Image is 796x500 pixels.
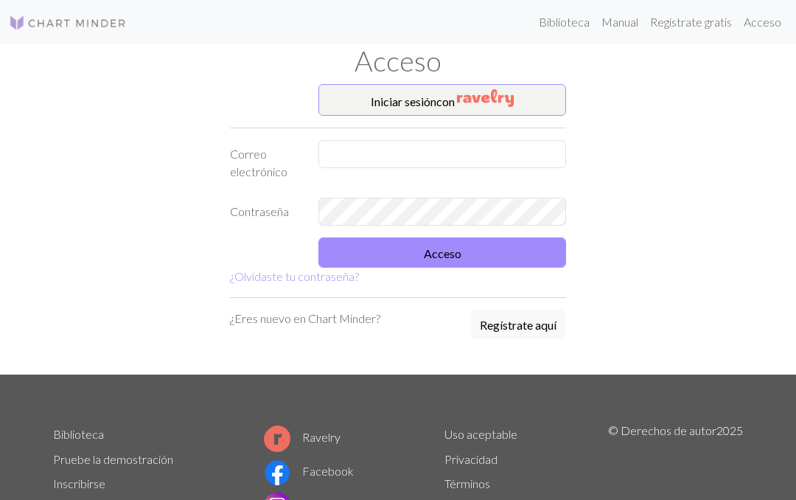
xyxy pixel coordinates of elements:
[371,94,436,108] font: Iniciar sesión
[601,15,638,29] font: Manual
[264,464,354,478] a: Facebook
[436,94,455,108] font: con
[738,7,787,37] a: Acceso
[470,310,566,340] button: Regístrate aquí
[264,459,290,486] img: Logotipo de Facebook
[596,7,644,37] a: Manual
[716,423,743,437] font: 2025
[264,430,341,444] a: Ravelry
[744,15,781,29] font: Acceso
[457,89,514,107] img: Ravelry
[539,15,590,29] font: Biblioteca
[230,269,359,283] a: ¿Olvidaste tu contraseña?
[608,423,716,437] font: © Derechos de autor
[444,452,497,466] a: Privacidad
[318,237,566,268] button: Acceso
[230,204,289,218] font: Contraseña
[264,426,290,452] img: Logotipo de Ravelry
[230,147,287,178] font: Correo electrónico
[302,430,341,444] font: Ravelry
[644,7,738,37] a: Regístrate gratis
[424,246,461,260] font: Acceso
[444,427,517,441] a: Uso aceptable
[318,84,566,116] button: Iniciar sesióncon
[302,464,354,478] font: Facebook
[444,476,490,490] a: Términos
[53,427,104,441] a: Biblioteca
[355,44,441,77] font: Acceso
[53,452,173,466] a: Pruebe la demostración
[230,311,380,325] font: ¿Eres nuevo en Chart Minder?
[533,7,596,37] a: Biblioteca
[9,14,127,32] img: Logo
[480,318,556,332] font: Regístrate aquí
[53,476,105,490] a: Inscribirse
[650,15,732,29] font: Regístrate gratis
